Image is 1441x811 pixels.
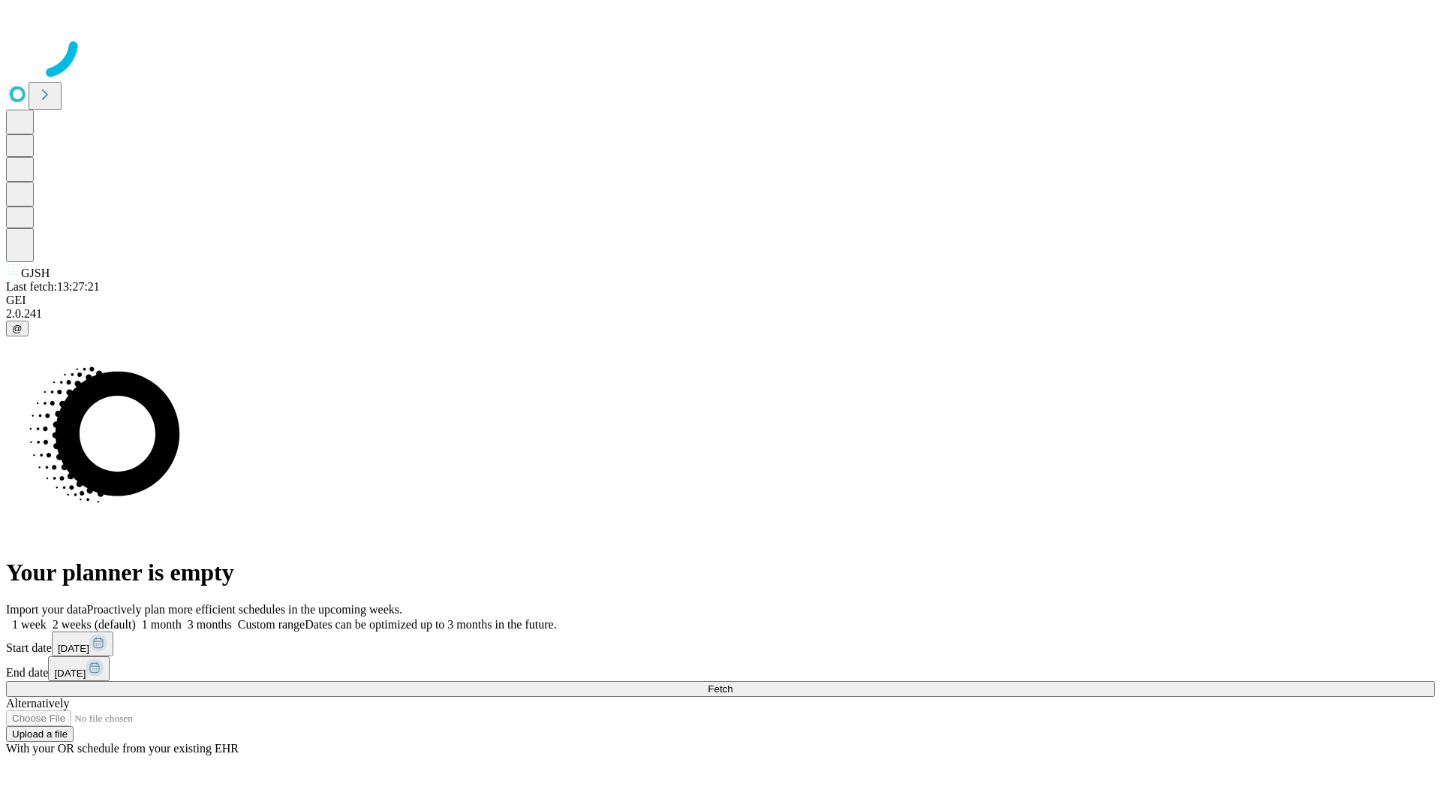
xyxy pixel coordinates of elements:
[6,603,87,616] span: Import your data
[6,742,239,755] span: With your OR schedule from your existing EHR
[48,656,110,681] button: [DATE]
[6,294,1435,307] div: GEI
[6,632,1435,656] div: Start date
[53,618,136,631] span: 2 weeks (default)
[52,632,113,656] button: [DATE]
[54,668,86,679] span: [DATE]
[238,618,305,631] span: Custom range
[6,321,29,336] button: @
[12,323,23,334] span: @
[6,726,74,742] button: Upload a file
[6,559,1435,586] h1: Your planner is empty
[6,697,69,710] span: Alternatively
[58,643,89,654] span: [DATE]
[305,618,556,631] span: Dates can be optimized up to 3 months in the future.
[708,683,733,695] span: Fetch
[6,307,1435,321] div: 2.0.241
[6,280,100,293] span: Last fetch: 13:27:21
[21,267,50,279] span: GJSH
[142,618,182,631] span: 1 month
[188,618,232,631] span: 3 months
[87,603,402,616] span: Proactively plan more efficient schedules in the upcoming weeks.
[12,618,47,631] span: 1 week
[6,681,1435,697] button: Fetch
[6,656,1435,681] div: End date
